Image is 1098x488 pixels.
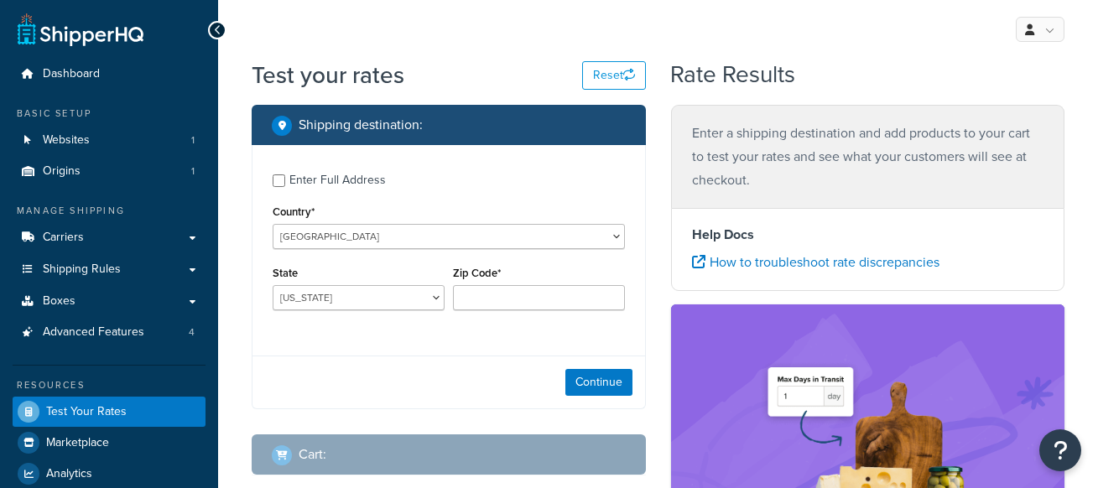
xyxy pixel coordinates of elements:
[43,164,81,179] span: Origins
[13,125,206,156] a: Websites1
[565,369,632,396] button: Continue
[13,428,206,458] a: Marketplace
[670,62,795,88] h2: Rate Results
[46,405,127,419] span: Test Your Rates
[299,117,423,132] h2: Shipping destination :
[13,254,206,285] a: Shipping Rules
[273,174,285,187] input: Enter Full Address
[299,447,326,462] h2: Cart :
[13,156,206,187] a: Origins1
[13,378,206,392] div: Resources
[289,169,386,192] div: Enter Full Address
[13,397,206,427] a: Test Your Rates
[43,294,75,309] span: Boxes
[13,59,206,90] a: Dashboard
[43,67,100,81] span: Dashboard
[692,252,939,272] a: How to troubleshoot rate discrepancies
[13,286,206,317] a: Boxes
[189,325,195,340] span: 4
[453,267,501,279] label: Zip Code*
[13,125,206,156] li: Websites
[582,61,646,90] button: Reset
[191,133,195,148] span: 1
[43,133,90,148] span: Websites
[273,205,315,218] label: Country*
[191,164,195,179] span: 1
[13,317,206,348] li: Advanced Features
[13,317,206,348] a: Advanced Features4
[692,122,1044,192] p: Enter a shipping destination and add products to your cart to test your rates and see what your c...
[46,436,109,450] span: Marketplace
[46,467,92,481] span: Analytics
[43,325,144,340] span: Advanced Features
[13,156,206,187] li: Origins
[692,225,1044,245] h4: Help Docs
[43,262,121,277] span: Shipping Rules
[273,267,298,279] label: State
[43,231,84,245] span: Carriers
[1039,429,1081,471] button: Open Resource Center
[252,59,404,91] h1: Test your rates
[13,204,206,218] div: Manage Shipping
[13,222,206,253] a: Carriers
[13,106,206,121] div: Basic Setup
